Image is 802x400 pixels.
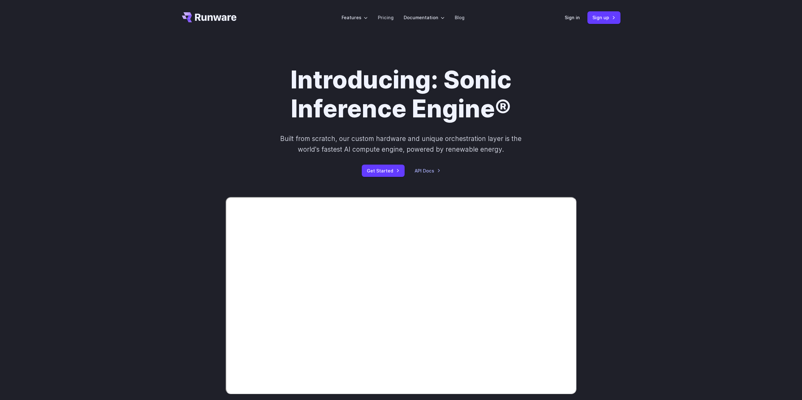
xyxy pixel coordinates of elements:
[182,12,237,22] a: Go to /
[226,65,577,123] h1: Introducing: Sonic Inference Engine®
[455,14,464,21] a: Blog
[587,11,620,24] a: Sign up
[565,14,580,21] a: Sign in
[415,167,441,174] a: API Docs
[278,133,524,155] p: Built from scratch, our custom hardware and unique orchestration layer is the world's fastest AI ...
[404,14,445,21] label: Documentation
[378,14,394,21] a: Pricing
[362,165,405,177] a: Get Started
[226,197,577,394] iframe: Video player
[342,14,368,21] label: Features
